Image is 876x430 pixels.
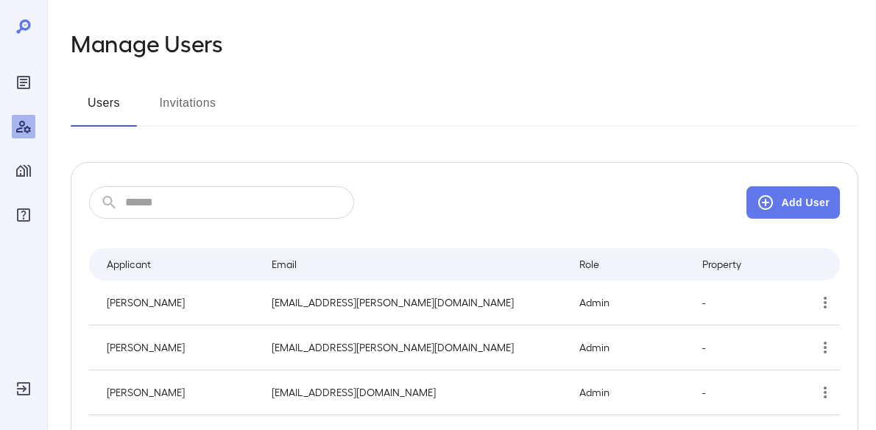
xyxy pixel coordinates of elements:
button: Invitations [155,91,221,127]
button: Users [71,91,137,127]
p: [PERSON_NAME] [107,340,248,355]
th: Applicant [89,248,260,281]
button: Add User [746,186,840,219]
th: Role [568,248,691,281]
div: Manage Properties [12,159,35,183]
div: Reports [12,71,35,94]
p: - [702,340,780,355]
p: - [702,295,780,310]
p: [PERSON_NAME] [107,385,248,400]
h2: Manage Users [71,29,223,56]
div: Log Out [12,377,35,401]
p: [EMAIL_ADDRESS][DOMAIN_NAME] [272,385,556,400]
p: [PERSON_NAME] [107,295,248,310]
th: Email [260,248,568,281]
p: Admin [579,385,679,400]
th: Property [690,248,792,281]
p: Admin [579,295,679,310]
p: - [702,385,780,400]
p: Admin [579,340,679,355]
div: Manage Users [12,115,35,138]
p: [EMAIL_ADDRESS][PERSON_NAME][DOMAIN_NAME] [272,340,556,355]
p: [EMAIL_ADDRESS][PERSON_NAME][DOMAIN_NAME] [272,295,556,310]
div: FAQ [12,203,35,227]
